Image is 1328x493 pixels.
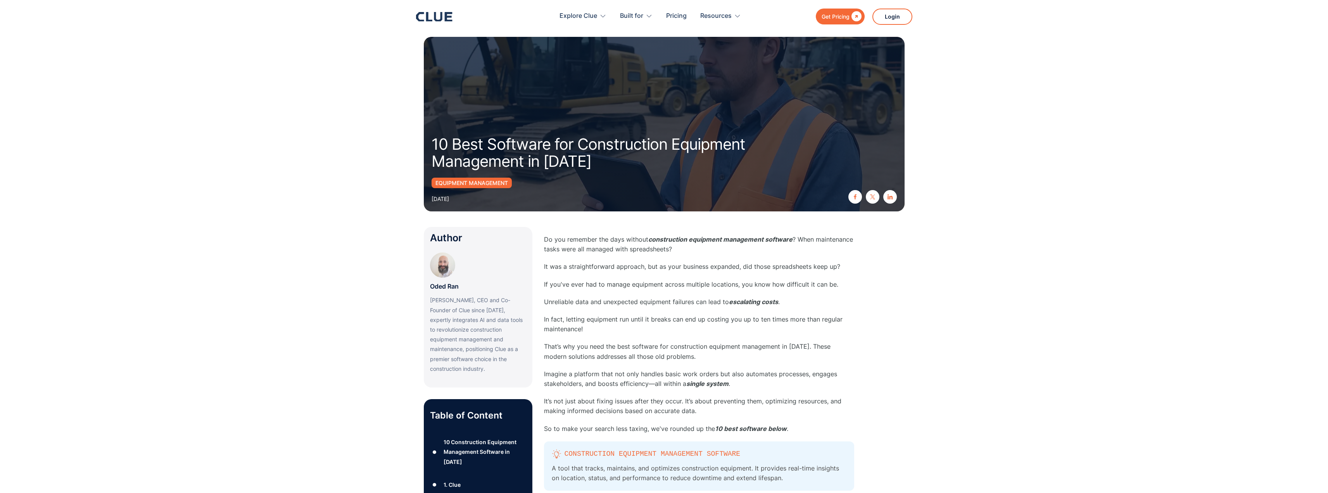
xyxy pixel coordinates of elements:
a: Pricing [666,4,687,28]
p: Construction Equipment Management Software [565,449,741,459]
div: Resources [700,4,732,28]
em: single system [686,380,729,387]
div: ● [430,479,439,491]
div: [DATE] [432,194,449,204]
div: 1. Clue [444,480,461,490]
p: If you've ever had to manage equipment across multiple locations, you know how difficult it can be. [544,280,854,289]
p: [PERSON_NAME], CEO and Co-Founder of Clue since [DATE], expertly integrates AI and data tools to ... [430,295,526,374]
div: Get Pricing [822,12,850,21]
p: It was a straightforward approach, but as your business expanded, did those spreadsheets keep up? [544,262,854,272]
img: Oded Ran [430,253,455,278]
a: Equipment Management [432,178,512,188]
p: A tool that tracks, maintains, and optimizes construction equipment. It provides real-time insigh... [552,464,846,483]
img: linkedin icon [888,194,893,199]
p: In fact, letting equipment run until it breaks can end up costing you up to ten times more than r... [544,315,854,334]
p: That’s why you need the best software for construction equipment management in [DATE]. These mode... [544,342,854,361]
div:  [850,12,862,21]
p: Unreliable data and unexpected equipment failures can lead to . [544,297,854,307]
p: Imagine a platform that not only handles basic work orders but also automates processes, engages ... [544,369,854,389]
a: Login [872,9,912,25]
div: Resources [700,4,741,28]
img: facebook icon [853,194,858,199]
div: Author [430,233,526,243]
a: ●1. Clue [430,479,526,491]
div: Built for [620,4,653,28]
em: 10 best software below [715,425,787,432]
div: ● [430,446,439,458]
div: Explore Clue [560,4,606,28]
a: Get Pricing [816,9,865,24]
em: construction equipment management software [648,235,793,243]
div: 10 Construction Equipment Management Software in [DATE] [444,437,526,467]
p: So to make your search less taxing, we've rounded up the . [544,424,854,434]
p: Table of Content [430,409,526,422]
a: ●10 Construction Equipment Management Software in [DATE] [430,437,526,467]
p: Oded Ran [430,282,459,291]
div: Built for [620,4,643,28]
p: Do you remember the days without ? When maintenance tasks were all managed with spreadsheets? [544,235,854,254]
div: Explore Clue [560,4,597,28]
em: escalating costs [729,298,778,306]
h1: 10 Best Software for Construction Equipment Management in [DATE] [432,136,757,170]
img: twitter X icon [870,194,875,199]
p: It’s not just about fixing issues after they occur. It’s about preventing them, optimizing resour... [544,396,854,416]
